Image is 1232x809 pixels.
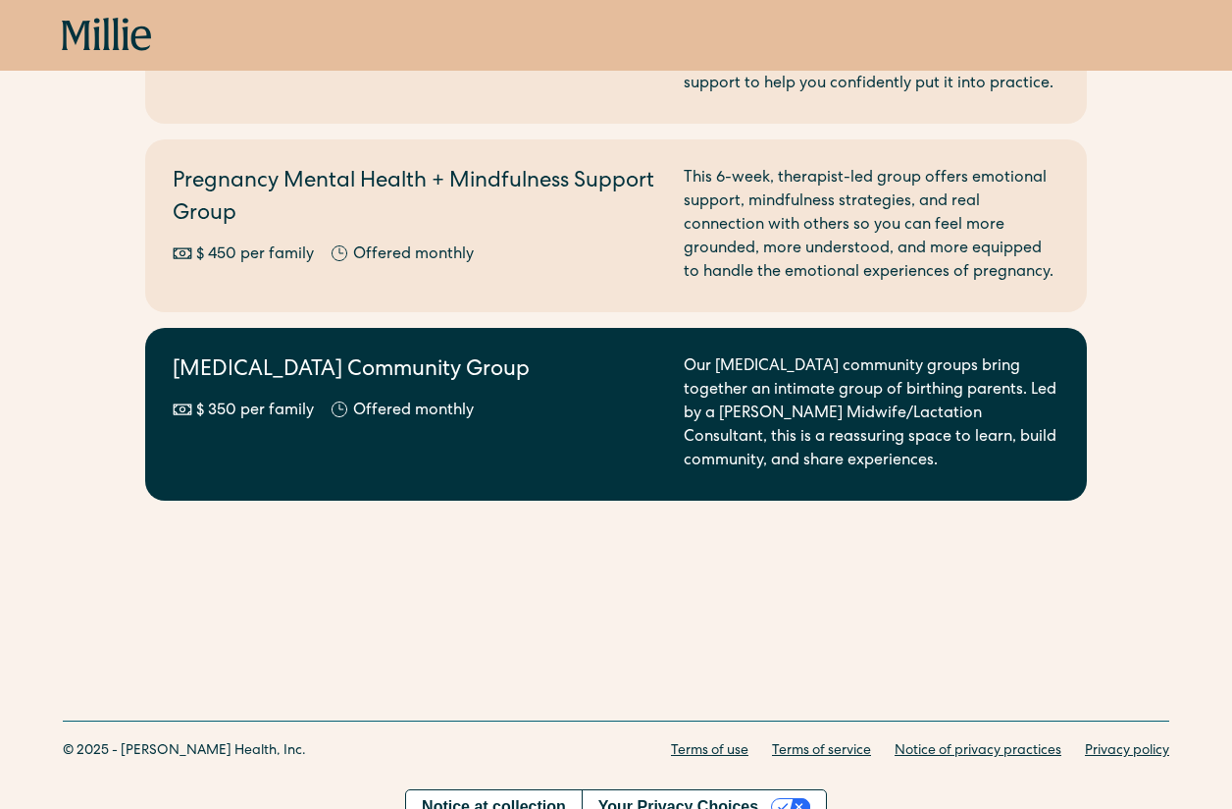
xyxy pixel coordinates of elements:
a: Pregnancy Mental Health + Mindfulness Support Group$ 450 per familyOffered monthlyThis 6-week, th... [145,139,1087,312]
a: [MEDICAL_DATA] Community Group$ 350 per familyOffered monthlyOur [MEDICAL_DATA] community groups ... [145,328,1087,501]
h2: Pregnancy Mental Health + Mindfulness Support Group [173,167,660,232]
a: Terms of use [671,741,748,762]
a: Terms of service [772,741,871,762]
div: This 6-week, therapist-led group offers emotional support, mindfulness strategies, and real conne... [684,167,1059,285]
div: $ 350 per family [196,400,314,423]
div: Our [MEDICAL_DATA] community groups bring together an intimate group of birthing parents. Led by ... [684,355,1059,473]
div: Offered monthly [353,400,474,423]
div: © 2025 - [PERSON_NAME] Health, Inc. [63,741,306,762]
h2: [MEDICAL_DATA] Community Group [173,355,660,388]
a: Notice of privacy practices [895,741,1061,762]
div: Offered monthly [353,243,474,267]
a: Privacy policy [1085,741,1169,762]
div: $ 450 per family [196,243,314,267]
